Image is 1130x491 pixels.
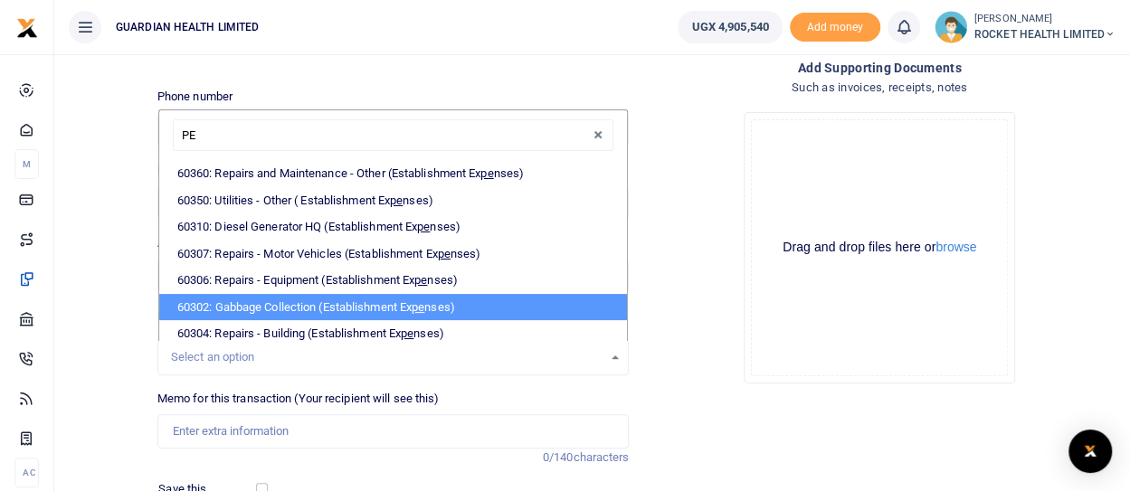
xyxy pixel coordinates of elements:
a: logo-small logo-large logo-large [16,20,38,33]
span: pe [390,194,403,207]
li: 60306: Repairs - Equipment (Establishment Ex nses) [159,267,628,294]
li: 60304: Repairs - Building (Establishment Ex nses) [159,320,628,347]
span: pe [417,220,430,233]
span: UGX 4,905,540 [691,18,768,36]
span: pe [480,166,493,180]
div: Open Intercom Messenger [1068,430,1112,473]
li: 60360: Repairs and Maintenance - Other (Establishment Ex nses) [159,160,628,187]
div: Drag and drop files here or [752,239,1007,256]
span: GUARDIAN HEALTH LIMITED [109,19,266,35]
li: 60350: Utilities - Other ( Establishment Ex nses) [159,187,628,214]
span: 0/140 [543,450,574,464]
label: Phone number [157,88,233,106]
li: 60307: Repairs - Motor Vehicles (Establishment Ex nses) [159,241,628,268]
input: Enter phone number [157,112,630,146]
a: UGX 4,905,540 [678,11,782,43]
label: Amount you want to send [157,234,289,252]
span: pe [412,300,424,314]
input: Loading name... [157,185,630,220]
span: Add money [790,13,880,42]
img: profile-user [935,11,967,43]
li: Ac [14,458,39,487]
input: Enter extra information [157,414,630,449]
li: Wallet ballance [670,11,789,43]
li: M [14,149,39,179]
span: pe [414,273,427,287]
span: characters [573,450,629,464]
button: browse [935,241,976,253]
span: pe [438,247,451,260]
li: Toup your wallet [790,13,880,42]
li: 60302: Gabbage Collection (Establishment Ex nses) [159,294,628,321]
h4: Such as invoices, receipts, notes [643,78,1116,98]
li: 60310: Diesel Generator HQ (Establishment Ex nses) [159,213,628,241]
label: Memo for this transaction (Your recipient will see this) [157,390,440,408]
a: profile-user [PERSON_NAME] ROCKET HEALTH LIMITED [935,11,1116,43]
input: UGX [157,259,630,293]
span: ROCKET HEALTH LIMITED [974,26,1116,42]
small: [PERSON_NAME] [974,12,1116,27]
label: Reason you are spending [157,307,288,326]
span: pe [401,326,413,340]
img: logo-small [16,17,38,39]
a: Add money [790,19,880,33]
label: Recipient's name [157,161,246,179]
div: Select an option [171,348,603,366]
h4: Add supporting Documents [643,58,1116,78]
div: File Uploader [744,112,1015,383]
